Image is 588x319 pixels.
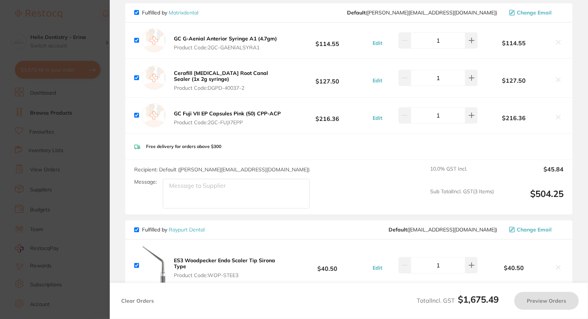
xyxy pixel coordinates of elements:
span: Total Incl. GST [417,297,499,304]
span: 10.0 % GST Incl. [430,166,494,182]
b: Default [347,9,366,16]
b: $40.50 [284,259,370,272]
span: orders@raypurtdental.com.au [389,227,497,233]
span: Sub Total Incl. GST ( 3 Items) [430,188,494,209]
b: Default [389,226,407,233]
output: $504.25 [500,188,564,209]
button: Edit [370,264,384,271]
img: empty.jpg [142,29,166,52]
span: Recipient: Default ( [PERSON_NAME][EMAIL_ADDRESS][DOMAIN_NAME] ) [134,166,310,173]
button: Cerafill [MEDICAL_DATA] Root Canal Sealer (1x 2g syringe) Product Code:DGPD-40037-2 [172,70,284,91]
img: OHFoZ2tmYw [142,246,166,285]
b: Cerafill [MEDICAL_DATA] Root Canal Sealer (1x 2g syringe) [174,70,268,82]
span: Change Email [517,227,552,233]
button: Change Email [507,9,564,16]
p: Free delivery for orders above $300 [146,144,221,149]
img: empty.jpg [142,66,166,90]
button: ES3 Woodpecker Endo Scaler Tip Sirona Type Product Code:WOP-STEE3 [172,257,284,279]
b: $216.36 [478,115,550,121]
a: Matrixdental [169,9,198,16]
span: peter@matrixdental.com.au [347,10,497,16]
span: Product Code: 2GC-FUJI7EPP [174,119,281,125]
button: Clear Orders [119,292,156,310]
b: $114.55 [478,40,550,46]
b: GC G-Aenial Anterior Syringe A1 (4.7gm) [174,35,277,42]
button: GC Fuji VII EP Capsules Pink (50) CPP-ACP Product Code:2GC-FUJI7EPP [172,110,283,126]
a: Raypurt Dental [169,226,205,233]
button: Edit [370,115,384,121]
button: Preview Orders [514,292,579,310]
b: $114.55 [284,33,370,47]
button: Edit [370,77,384,84]
b: $127.50 [284,71,370,85]
b: GC Fuji VII EP Capsules Pink (50) CPP-ACP [174,110,281,117]
b: $40.50 [478,264,550,271]
span: Product Code: DGPD-40037-2 [174,85,282,91]
p: Fulfilled by [142,10,198,16]
label: Message: [134,179,157,185]
button: Edit [370,40,384,46]
button: GC G-Aenial Anterior Syringe A1 (4.7gm) Product Code:2GC-GAENIALSYRA1 [172,35,279,51]
span: Product Code: WOP-STEE3 [174,272,282,278]
p: Fulfilled by [142,227,205,233]
span: Change Email [517,10,552,16]
output: $45.84 [500,166,564,182]
span: Product Code: 2GC-GAENIALSYRA1 [174,45,277,50]
button: Change Email [507,226,564,233]
b: $1,675.49 [458,294,499,305]
b: $127.50 [478,77,550,84]
b: ES3 Woodpecker Endo Scaler Tip Sirona Type [174,257,275,270]
img: empty.jpg [142,103,166,127]
b: $216.36 [284,109,370,122]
